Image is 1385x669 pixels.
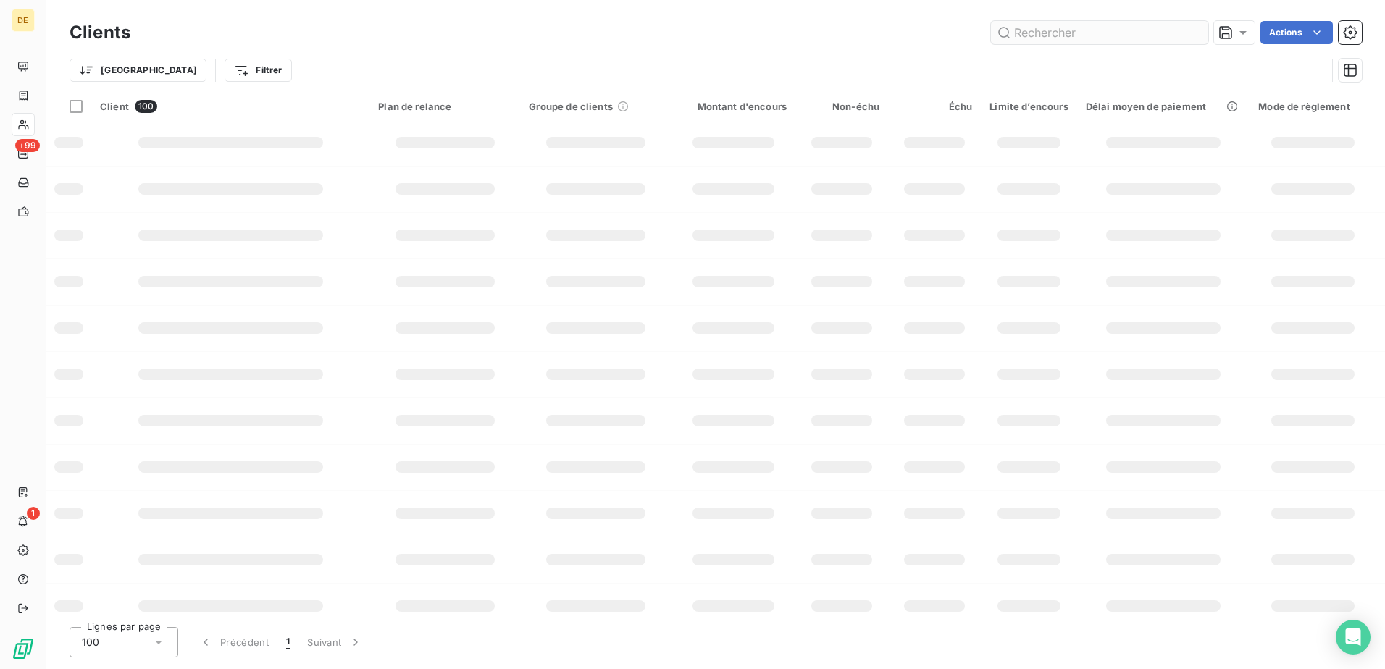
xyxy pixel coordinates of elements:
[82,635,99,649] span: 100
[27,507,40,520] span: 1
[70,20,130,46] h3: Clients
[1258,101,1368,112] div: Mode de règlement
[70,59,206,82] button: [GEOGRAPHIC_DATA]
[286,635,290,649] span: 1
[15,139,40,152] span: +99
[135,100,157,113] span: 100
[298,627,372,657] button: Suivant
[1086,101,1242,112] div: Délai moyen de paiement
[12,637,35,660] img: Logo LeanPay
[225,59,291,82] button: Filtrer
[100,101,129,112] span: Client
[277,627,298,657] button: 1
[190,627,277,657] button: Précédent
[679,101,787,112] div: Montant d'encours
[1260,21,1333,44] button: Actions
[991,21,1208,44] input: Rechercher
[804,101,879,112] div: Non-échu
[989,101,1068,112] div: Limite d’encours
[1336,620,1371,655] div: Open Intercom Messenger
[378,101,511,112] div: Plan de relance
[529,101,613,112] span: Groupe de clients
[12,9,35,32] div: DE
[897,101,972,112] div: Échu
